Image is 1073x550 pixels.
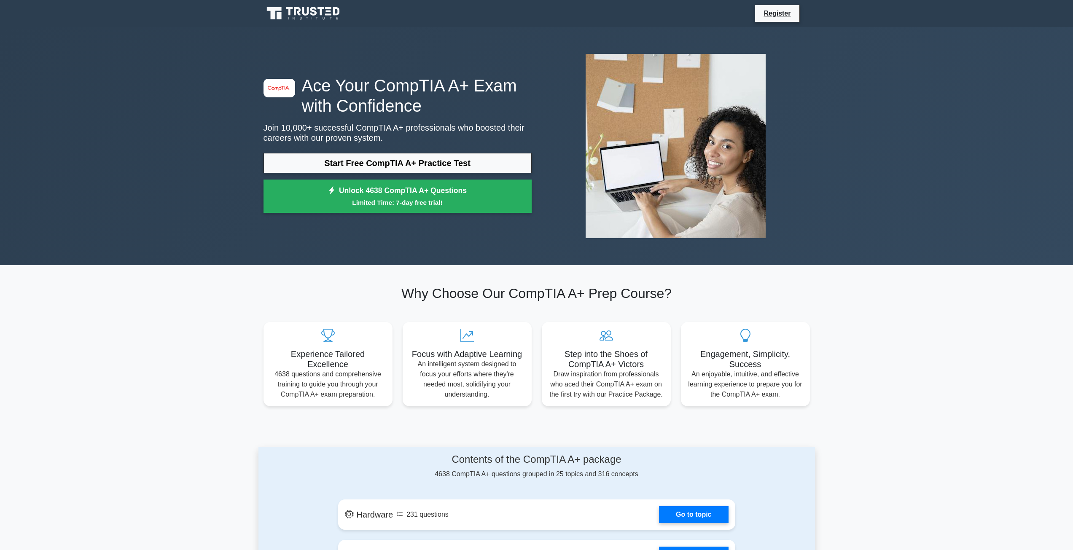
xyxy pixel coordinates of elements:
h5: Engagement, Simplicity, Success [688,349,803,369]
p: An enjoyable, intuitive, and effective learning experience to prepare you for the CompTIA A+ exam. [688,369,803,400]
p: Draw inspiration from professionals who aced their CompTIA A+ exam on the first try with our Prac... [549,369,664,400]
div: 4638 CompTIA A+ questions grouped in 25 topics and 316 concepts [338,453,735,479]
h1: Ace Your CompTIA A+ Exam with Confidence [264,75,532,116]
small: Limited Time: 7-day free trial! [274,198,521,207]
a: Unlock 4638 CompTIA A+ QuestionsLimited Time: 7-day free trial! [264,180,532,213]
h2: Why Choose Our CompTIA A+ Prep Course? [264,285,810,301]
h4: Contents of the CompTIA A+ package [338,453,735,466]
a: Register [758,8,796,19]
h5: Step into the Shoes of CompTIA A+ Victors [549,349,664,369]
a: Go to topic [659,506,728,523]
p: 4638 questions and comprehensive training to guide you through your CompTIA A+ exam preparation. [270,369,386,400]
h5: Experience Tailored Excellence [270,349,386,369]
a: Start Free CompTIA A+ Practice Test [264,153,532,173]
p: An intelligent system designed to focus your efforts where they're needed most, solidifying your ... [409,359,525,400]
p: Join 10,000+ successful CompTIA A+ professionals who boosted their careers with our proven system. [264,123,532,143]
h5: Focus with Adaptive Learning [409,349,525,359]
